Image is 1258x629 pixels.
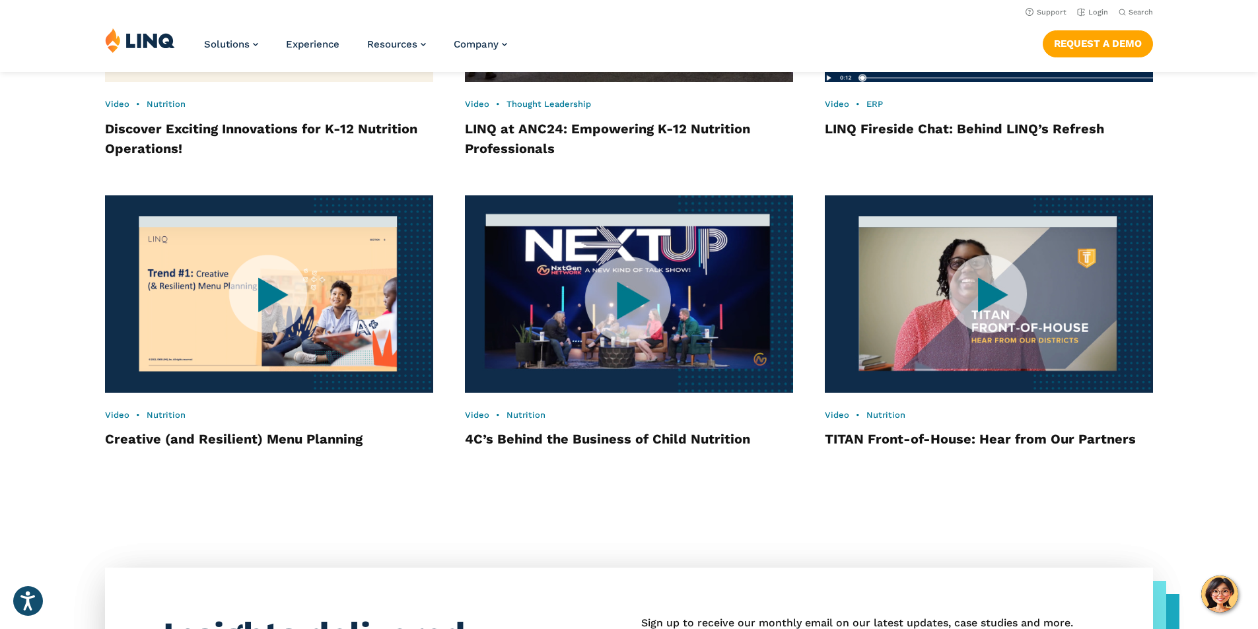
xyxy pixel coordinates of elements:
a: Thought Leadership [507,99,591,109]
span: Search [1129,8,1153,17]
a: LINQ at ANC24: Empowering K-12 Nutrition Professionals [465,121,750,156]
div: • [105,98,433,110]
span: Resources [367,38,417,50]
a: Solutions [204,38,258,50]
a: Video [105,410,129,420]
div: • [465,409,793,421]
button: Open Search Bar [1119,7,1153,17]
nav: Primary Navigation [204,28,507,71]
div: • [825,409,1153,421]
a: LINQ Fireside Chat: Behind LINQ’s Refresh [825,121,1104,137]
nav: Button Navigation [1043,28,1153,57]
a: TITAN Front-of-House: Hear from Our Partners [825,431,1136,447]
a: Nutrition [507,410,545,420]
a: Video [825,99,849,109]
span: Company [454,38,499,50]
img: Hear from our partners thumbnail [825,195,1153,393]
a: 4C’s Behind the Business of Child Nutrition [465,431,750,447]
img: 4cs of Child Nutrition [448,185,810,403]
div: • [105,409,433,421]
a: Creative (and Resilient) Menu Planning [105,431,363,447]
button: Hello, have a question? Let’s chat. [1201,576,1238,612]
a: Nutrition [866,410,905,420]
img: LINQ | K‑12 Software [105,28,175,53]
a: Experience [286,38,339,50]
a: Resources [367,38,426,50]
a: Login [1077,8,1108,17]
a: Company [454,38,507,50]
a: Video [465,410,489,420]
div: • [825,98,1153,110]
a: Request a Demo [1043,30,1153,57]
img: Creative and Resilient Menu Planning [105,195,433,393]
a: Video [105,99,129,109]
a: Nutrition [147,99,186,109]
span: Solutions [204,38,250,50]
div: • [465,98,793,110]
a: ERP [866,99,883,109]
a: Nutrition [147,410,186,420]
a: Support [1026,8,1066,17]
a: Discover Exciting Innovations for K-12 Nutrition Operations! [105,121,417,156]
a: Video [465,99,489,109]
a: Video [825,410,849,420]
